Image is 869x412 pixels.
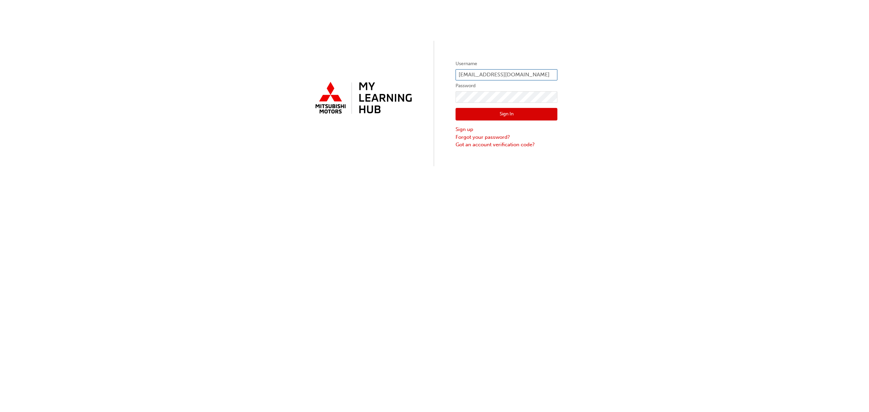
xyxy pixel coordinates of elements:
[456,60,557,68] label: Username
[456,133,557,141] a: Forgot your password?
[456,69,557,81] input: Username
[312,79,413,118] img: mmal
[456,126,557,133] a: Sign up
[456,108,557,121] button: Sign In
[456,82,557,90] label: Password
[456,141,557,149] a: Got an account verification code?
